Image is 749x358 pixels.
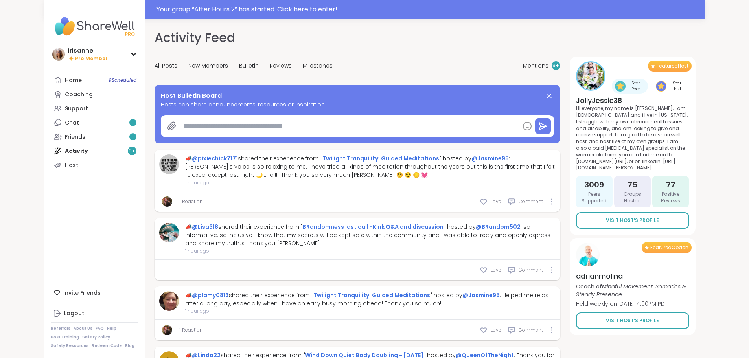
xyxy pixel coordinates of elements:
[64,310,84,318] div: Logout
[65,105,88,113] div: Support
[576,283,686,298] i: Mindful Movement: Somatics & Steady Presence
[51,343,88,349] a: Safety Resources
[65,91,93,99] div: Coaching
[185,308,556,315] span: 1 hour ago
[270,62,292,70] span: Reviews
[192,154,238,162] a: @pixiechick7171
[96,326,104,331] a: FAQ
[51,13,138,40] img: ShareWell Nav Logo
[666,179,675,190] span: 77
[51,158,138,172] a: Host
[65,77,82,84] div: Home
[519,198,543,205] span: Comment
[180,198,203,205] a: 1 Reaction
[65,133,85,141] div: Friends
[51,73,138,87] a: Home9Scheduled
[656,81,666,92] img: Star Host
[92,343,122,349] a: Redeem Code
[125,343,134,349] a: Blog
[109,77,136,83] span: 9 Scheduled
[576,95,689,105] h4: JollyJessie38
[617,191,648,204] span: Groups Hosted
[161,101,554,109] span: Hosts can share announcements, resources or inspiration.
[132,134,134,140] span: 1
[519,327,543,334] span: Comment
[239,62,259,70] span: Bulletin
[74,326,92,331] a: About Us
[65,119,79,127] div: Chat
[576,271,689,281] h4: adrianmolina
[476,223,521,231] a: @BRandom502
[491,327,501,334] span: Love
[303,223,444,231] a: BRandomness last call -Kink Q&A and discussion
[159,223,179,242] img: Lisa318
[185,248,556,255] span: 1 hour ago
[552,62,559,69] span: 9 +
[185,291,556,308] div: 📣 shared their experience from " " hosted by : Helped me relax after a long day, especially when ...
[491,266,501,274] span: Love
[159,154,179,174] img: pixiechick7171
[576,212,689,229] a: Visit Host’s Profile
[576,300,689,308] p: Held weekly on [DATE] 4:00PM PDT
[51,334,79,340] a: Host Training
[576,243,600,266] img: adrianmolina
[185,154,556,179] div: 📣 shared their experience from " " hosted by : [PERSON_NAME]'s voice is so relaxing to me. I have...
[491,198,501,205] span: Love
[606,217,659,224] span: Visit Host’s Profile
[162,196,172,207] img: Jasmine95
[75,55,108,62] span: Pro Member
[615,81,626,92] img: Star Peer
[51,307,138,321] a: Logout
[471,154,509,162] a: @Jasmine95
[51,101,138,116] a: Support
[51,116,138,130] a: Chat1
[185,223,556,248] div: 📣 shared their experience from " " hosted by : so informative. so inclusive. i know that my secre...
[162,325,172,335] img: Jasmine95
[192,223,218,231] a: @Lisa318
[51,87,138,101] a: Coaching
[82,334,110,340] a: Safety Policy
[161,91,222,101] span: Host Bulletin Board
[628,179,637,190] span: 75
[155,62,177,70] span: All Posts
[322,154,439,162] a: Twilight Tranquility: Guided Meditations
[51,286,138,300] div: Invite Friends
[462,291,500,299] a: @Jasmine95
[303,62,333,70] span: Milestones
[657,63,688,69] span: Featured Host
[577,62,604,90] img: JollyJessie38
[650,244,688,251] span: Featured Coach
[668,80,686,92] span: Star Host
[159,291,179,311] img: plamy0813
[185,179,556,186] span: 1 hour ago
[188,62,228,70] span: New Members
[576,105,689,171] p: HI everyone, my name is [PERSON_NAME], i am [DEMOGRAPHIC_DATA] and i live in [US_STATE]. I strugg...
[155,28,235,47] h1: Activity Feed
[68,46,108,55] div: irisanne
[51,326,70,331] a: Referrals
[51,130,138,144] a: Friends1
[65,162,78,169] div: Host
[576,312,689,329] a: Visit Host’s Profile
[579,191,609,204] span: Peers Supported
[192,291,229,299] a: @plamy0813
[584,179,604,190] span: 3009
[107,326,116,331] a: Help
[606,317,659,324] span: Visit Host’s Profile
[52,48,65,61] img: irisanne
[519,266,543,274] span: Comment
[655,191,686,204] span: Positive Reviews
[523,62,548,70] span: Mentions
[313,291,430,299] a: Twilight Tranquility: Guided Meditations
[627,80,645,92] span: Star Peer
[576,283,689,298] p: Coach of
[180,327,203,334] a: 1 Reaction
[132,119,134,126] span: 1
